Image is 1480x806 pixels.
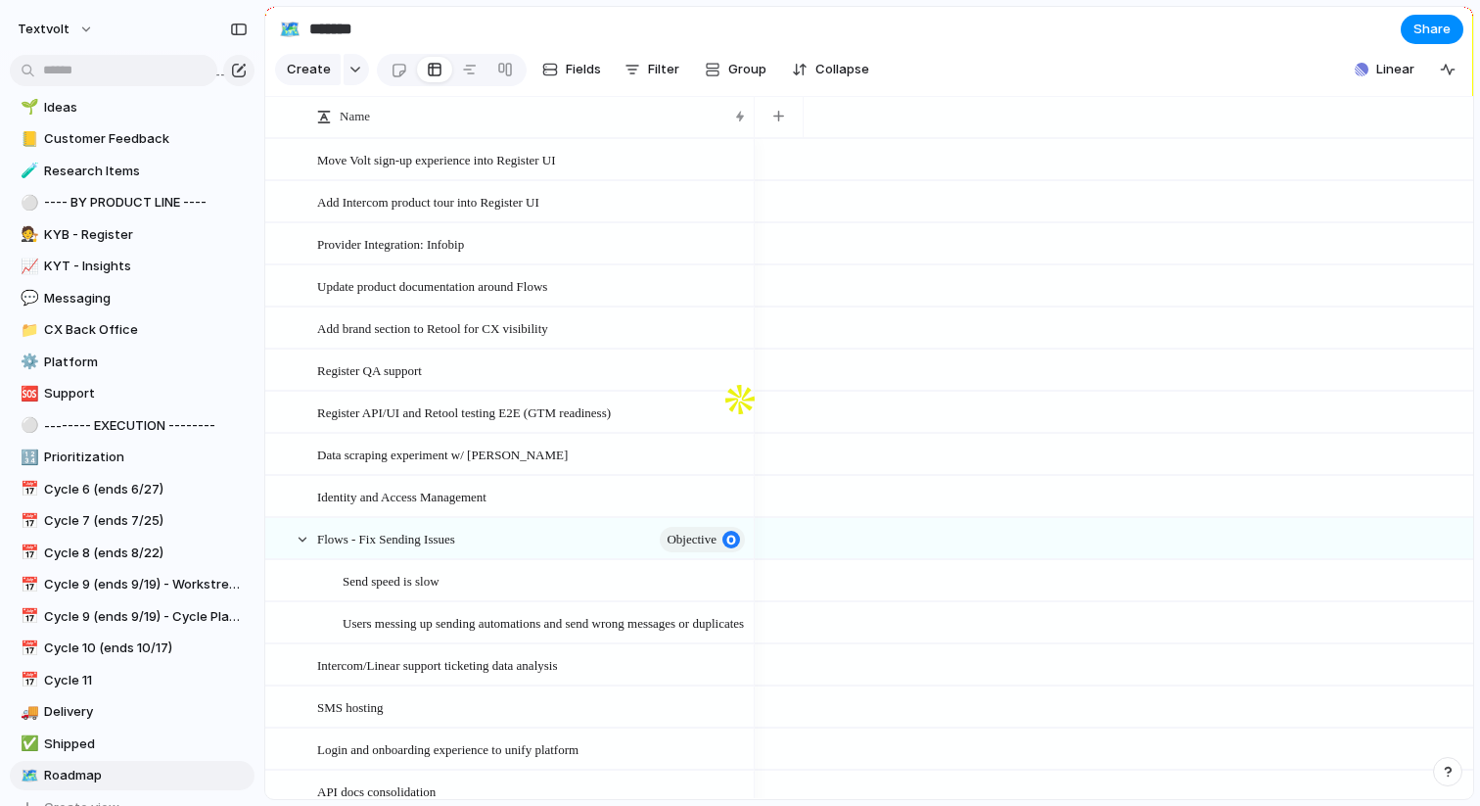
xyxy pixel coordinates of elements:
[317,274,547,297] span: Update product documentation around Flows
[44,639,248,658] span: Cycle 10 (ends 10/17)
[10,188,254,217] a: ⚪---- BY PRODUCT LINE ----
[18,511,37,531] button: 📅
[317,527,455,549] span: Flows - Fix Sending Issues
[18,480,37,499] button: 📅
[10,539,254,568] a: 📅Cycle 8 (ends 8/22)
[44,607,248,627] span: Cycle 9 (ends 9/19) - Cycle Planning
[18,639,37,658] button: 📅
[10,348,254,377] a: ⚙️Platform
[21,638,34,660] div: 📅
[21,510,34,533] div: 📅
[44,162,248,181] span: Research Items
[343,611,744,634] span: Users messing up sending automations and send wrong messages or duplicates
[815,60,869,79] span: Collapse
[21,192,34,214] div: ⚪
[10,157,254,186] a: 🧪Research Items
[1376,60,1414,79] span: Linear
[18,607,37,627] button: 📅
[10,475,254,504] a: 📅Cycle 6 (ends 6/27)
[44,511,248,531] span: Cycle 7 (ends 7/25)
[566,60,601,79] span: Fields
[44,225,248,245] span: KYB - Register
[18,20,69,39] span: textvolt
[317,190,539,213] span: Add Intercom product tour into Register UI
[18,257,37,276] button: 📈
[275,54,341,85] button: Create
[18,544,37,563] button: 📅
[44,416,248,436] span: -------- EXECUTION --------
[317,780,436,802] span: API docs consolidation
[44,480,248,499] span: Cycle 6 (ends 6/27)
[18,353,37,372] button: ⚙️
[10,93,254,122] a: 🌱Ideas
[21,447,34,469] div: 🔢
[343,569,439,592] span: Send speed is slow
[10,602,254,632] a: 📅Cycle 9 (ends 9/19) - Cycle Planning
[10,124,254,154] a: 📒Customer Feedback
[21,351,34,373] div: ⚙️
[21,574,34,596] div: 📅
[44,353,248,372] span: Platform
[317,401,611,423] span: Register API/UI and Retool testing E2E (GTM readiness)
[44,575,248,594] span: Cycle 9 (ends 9/19) - Workstreams
[287,60,331,79] span: Create
[44,289,248,308] span: Messaging
[18,162,37,181] button: 🧪
[10,411,254,441] div: ⚪-------- EXECUTION --------
[728,60,766,79] span: Group
[317,443,568,465] span: Data scraping experiment w/ [PERSON_NAME]
[44,384,248,403] span: Support
[9,14,104,45] button: textvolt
[18,448,37,467] button: 🔢
[784,54,877,85] button: Collapse
[21,96,34,119] div: 🌱
[44,448,248,467] span: Prioritization
[317,653,557,676] span: Intercom/Linear support ticketing data analysis
[18,129,37,149] button: 📒
[18,225,37,245] button: 🧑‍⚖️
[317,358,422,381] span: Register QA support
[10,315,254,345] a: 📁CX Back Office
[44,98,248,118] span: Ideas
[695,54,776,85] button: Group
[10,506,254,536] div: 📅Cycle 7 (ends 7/25)
[21,319,34,342] div: 📁
[44,193,248,213] span: ---- BY PRODUCT LINE ----
[21,256,34,278] div: 📈
[10,252,254,281] a: 📈KYT - Insights
[21,383,34,405] div: 🆘
[667,526,717,553] span: objective
[21,605,34,628] div: 📅
[1401,15,1463,44] button: Share
[10,443,254,472] a: 🔢Prioritization
[10,220,254,250] a: 🧑‍⚖️KYB - Register
[44,257,248,276] span: KYT - Insights
[18,575,37,594] button: 📅
[10,379,254,408] div: 🆘Support
[534,54,609,85] button: Fields
[10,634,254,663] a: 📅Cycle 10 (ends 10/17)
[18,98,37,118] button: 🌱
[21,414,34,437] div: ⚪
[340,107,370,126] span: Name
[18,193,37,213] button: ⚪
[44,544,248,563] span: Cycle 8 (ends 8/22)
[317,695,384,718] span: SMS hosting
[317,485,486,507] span: Identity and Access Management
[18,289,37,308] button: 💬
[21,223,34,246] div: 🧑‍⚖️
[10,284,254,313] div: 💬Messaging
[1413,20,1451,39] span: Share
